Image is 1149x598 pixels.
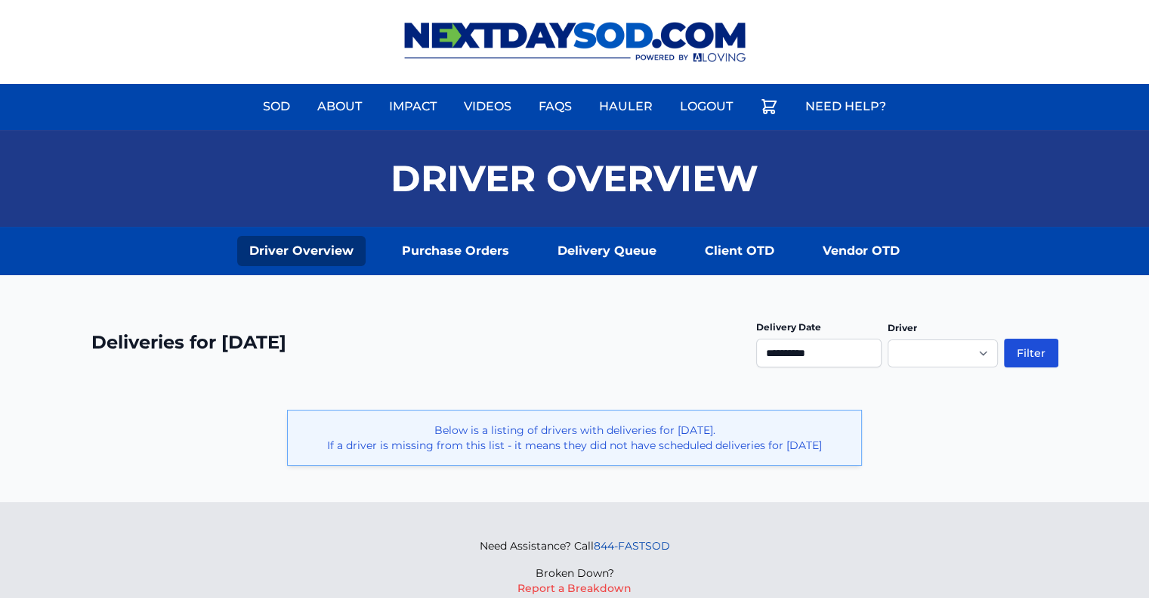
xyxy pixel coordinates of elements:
a: Need Help? [796,88,895,125]
p: Broken Down? [480,565,670,581]
label: Delivery Date [756,321,821,333]
p: Below is a listing of drivers with deliveries for [DATE]. If a driver is missing from this list -... [300,423,849,453]
a: Videos [455,88,520,125]
a: 844-FASTSOD [594,539,670,553]
a: Impact [380,88,446,125]
label: Driver [888,322,917,333]
a: Delivery Queue [545,236,669,266]
a: FAQs [530,88,581,125]
a: Sod [254,88,299,125]
a: Client OTD [693,236,786,266]
a: About [308,88,371,125]
p: Need Assistance? Call [480,538,670,553]
a: Driver Overview [237,236,366,266]
h2: Deliveries for [DATE] [91,330,286,355]
a: Purchase Orders [390,236,521,266]
button: Report a Breakdown [517,581,632,596]
a: Vendor OTD [811,236,912,266]
button: Filter [1004,339,1058,367]
a: Hauler [590,88,662,125]
a: Logout [671,88,742,125]
h1: Driver Overview [391,160,758,197]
